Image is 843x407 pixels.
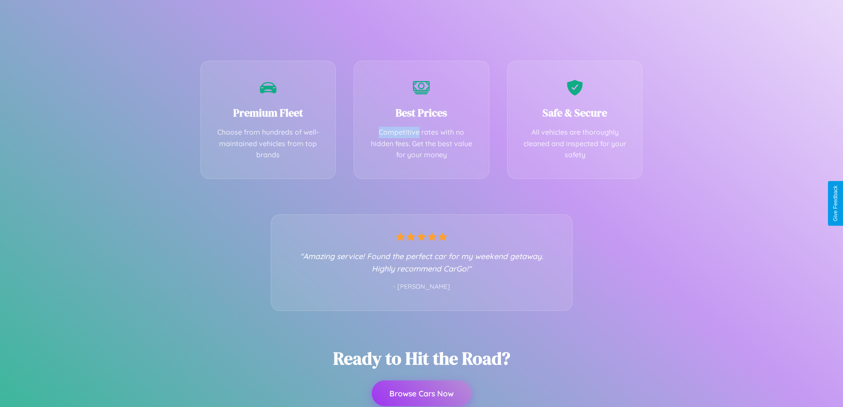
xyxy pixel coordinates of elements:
h3: Best Prices [367,105,476,120]
p: Choose from hundreds of well-maintained vehicles from top brands [214,127,323,161]
h2: Ready to Hit the Road? [333,346,510,370]
h3: Premium Fleet [214,105,323,120]
p: All vehicles are thoroughly cleaned and inspected for your safety [521,127,629,161]
p: "Amazing service! Found the perfect car for my weekend getaway. Highly recommend CarGo!" [289,250,554,275]
div: Give Feedback [832,186,839,221]
p: Competitive rates with no hidden fees. Get the best value for your money [367,127,476,161]
h3: Safe & Secure [521,105,629,120]
p: - [PERSON_NAME] [289,281,554,293]
button: Browse Cars Now [372,380,471,406]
